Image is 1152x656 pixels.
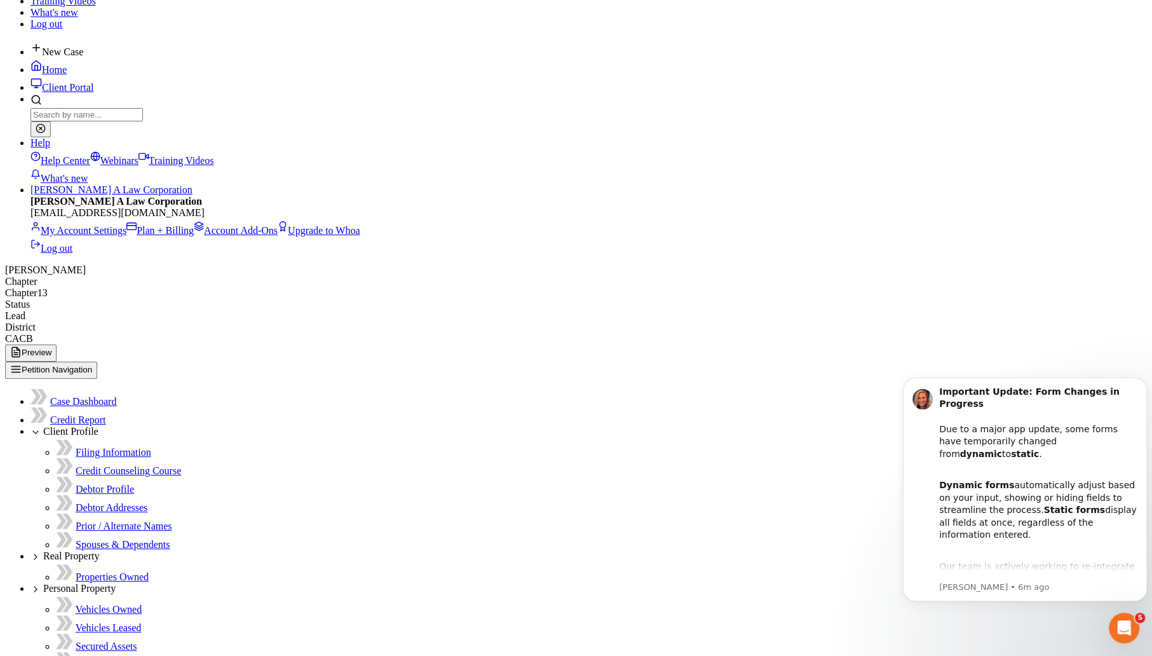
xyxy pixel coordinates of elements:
div: Status [5,299,1147,310]
a: Vehicles Owned [76,604,142,615]
strong: [PERSON_NAME] A Law Corporation [30,196,202,207]
a: Credit Counseling Course [76,465,181,476]
a: Upgrade to Whoa [278,225,360,236]
span: New Case [42,46,83,57]
a: Debtor Profile [76,484,134,495]
div: Our team is actively working to re-integrate dynamic functionality and expects to have it restore... [41,189,240,277]
span: Real Property [43,550,99,561]
a: Plan + Billing [126,225,194,236]
div: [PERSON_NAME] A Law Corporation [30,196,1147,254]
a: Log out [30,243,72,254]
div: Help [30,149,1147,184]
a: My Account Settings [30,225,126,236]
button: Preview [5,345,57,362]
span: 5 [1135,613,1145,623]
a: Vehicles Leased [76,622,142,633]
a: Training Videos [139,155,214,166]
span: Personal Property [43,583,116,594]
a: Home [30,64,67,75]
div: Lead [5,310,1147,322]
span: [PERSON_NAME] [5,264,86,275]
a: Case Dashboard [50,396,116,407]
a: Account Add-Ons [194,225,278,236]
a: [PERSON_NAME] A Law Corporation [30,184,193,195]
a: Secured Assets [76,641,137,652]
a: Webinars [90,155,139,166]
a: Client Portal [30,82,93,93]
a: Help [30,137,50,148]
a: Credit Report [50,414,106,425]
span: [EMAIL_ADDRESS][DOMAIN_NAME] [30,207,205,218]
iframe: Intercom live chat [1109,613,1139,643]
p: Message from Kelly, sent 6m ago [41,223,240,235]
a: Properties Owned [76,571,149,582]
span: Client Profile [43,426,98,437]
a: What's new [30,173,88,184]
div: CACB [5,333,1147,345]
button: Petition Navigation [5,362,97,379]
a: Log out [30,18,62,29]
a: Prior / Alternate Names [76,521,172,531]
a: Help Center [30,155,90,166]
a: Filing Information [76,447,151,458]
div: Chapter [5,276,1147,287]
iframe: Intercom notifications message [898,359,1152,622]
input: Search by name... [30,108,143,121]
a: What's new [30,7,78,18]
div: Chapter [5,287,1147,299]
div: District [5,322,1147,333]
a: Debtor Addresses [76,502,147,513]
a: Spouses & Dependents [76,539,170,550]
span: 13 [37,287,48,298]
